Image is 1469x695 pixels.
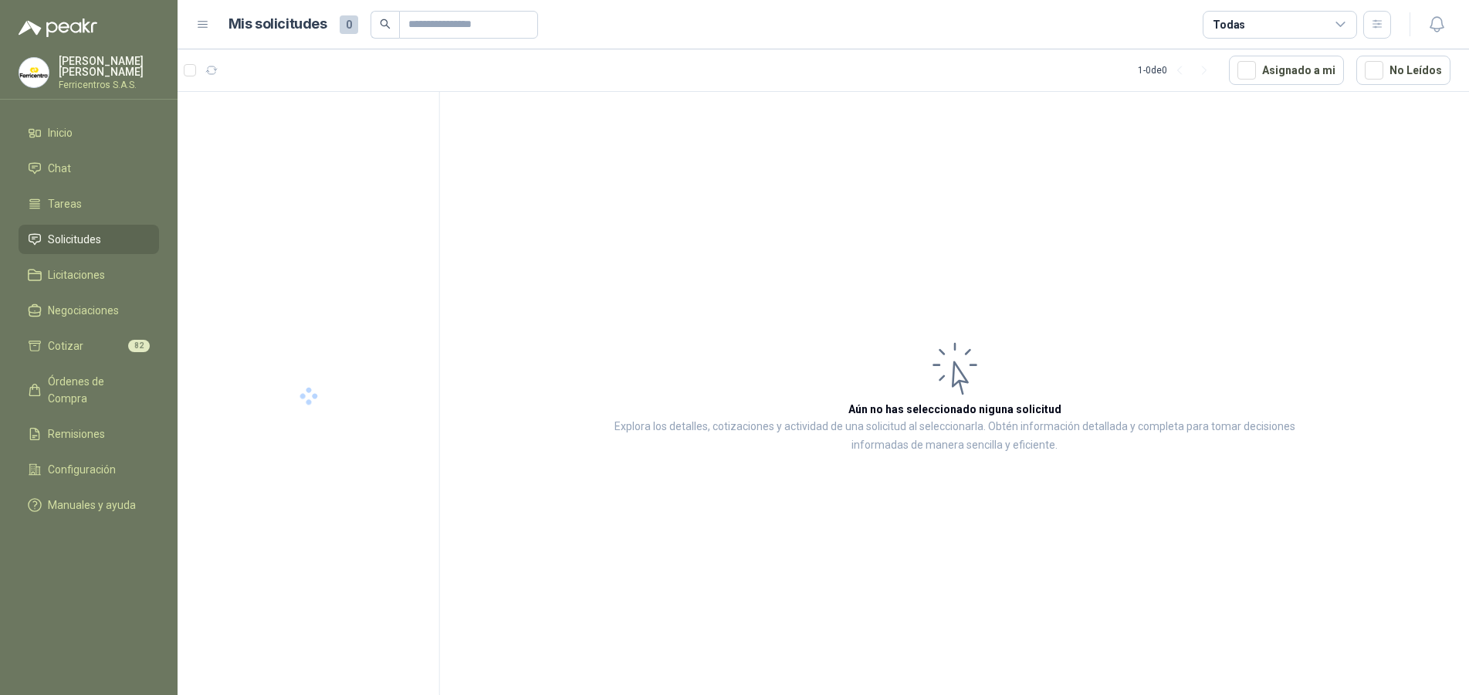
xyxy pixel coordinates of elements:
a: Manuales y ayuda [19,490,159,520]
button: Asignado a mi [1229,56,1344,85]
a: Órdenes de Compra [19,367,159,413]
span: Chat [48,160,71,177]
p: Ferricentros S.A.S. [59,80,159,90]
span: 82 [128,340,150,352]
a: Licitaciones [19,260,159,290]
span: Remisiones [48,425,105,442]
span: Inicio [48,124,73,141]
a: Remisiones [19,419,159,449]
h3: Aún no has seleccionado niguna solicitud [848,401,1061,418]
span: Órdenes de Compra [48,373,144,407]
span: Configuración [48,461,116,478]
div: 1 - 0 de 0 [1138,58,1217,83]
span: Tareas [48,195,82,212]
a: Negociaciones [19,296,159,325]
a: Inicio [19,118,159,147]
span: 0 [340,15,358,34]
a: Chat [19,154,159,183]
a: Solicitudes [19,225,159,254]
button: No Leídos [1356,56,1450,85]
p: Explora los detalles, cotizaciones y actividad de una solicitud al seleccionarla. Obtén informaci... [594,418,1315,455]
div: Todas [1213,16,1245,33]
img: Company Logo [19,58,49,87]
span: Licitaciones [48,266,105,283]
h1: Mis solicitudes [228,13,327,36]
img: Logo peakr [19,19,97,37]
span: Negociaciones [48,302,119,319]
a: Configuración [19,455,159,484]
p: [PERSON_NAME] [PERSON_NAME] [59,56,159,77]
span: search [380,19,391,29]
span: Solicitudes [48,231,101,248]
span: Cotizar [48,337,83,354]
a: Tareas [19,189,159,219]
a: Cotizar82 [19,331,159,361]
span: Manuales y ayuda [48,497,136,514]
